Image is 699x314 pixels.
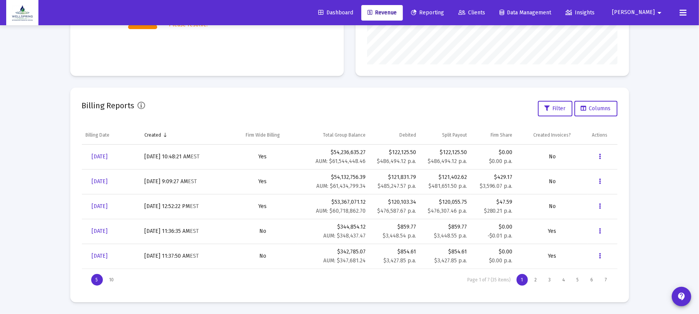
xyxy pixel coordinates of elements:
[92,153,108,160] span: [DATE]
[302,173,366,190] div: $54,132,756.39
[530,274,542,286] div: Page 2
[144,153,224,161] div: [DATE] 10:48:21 AM
[475,173,513,181] div: $429.17
[82,269,617,291] div: Page Navigation
[428,208,467,214] small: $476,307.46 p.a.
[323,232,366,239] small: AUM: $348,437.47
[420,126,471,144] td: Column Split Payout
[489,158,513,165] small: $0.00 p.a.
[452,5,491,21] a: Clients
[86,199,114,214] a: [DATE]
[424,248,467,265] div: $854.61
[190,253,199,259] small: EST
[318,9,353,16] span: Dashboard
[82,126,617,291] div: Data grid
[92,228,108,234] span: [DATE]
[86,149,114,165] a: [DATE]
[316,158,366,165] small: AUM: $61,544,448.46
[581,105,611,112] span: Columns
[82,126,141,144] td: Column Billing Date
[428,183,467,189] small: $481,651.50 p.a.
[190,228,199,234] small: EST
[517,274,528,286] div: Page 1
[424,149,467,165] div: $122,125.50
[677,292,686,301] mat-icon: contact_support
[544,274,556,286] div: Page 3
[520,203,585,210] div: No
[373,198,416,206] div: $120,103.34
[588,126,617,144] td: Column Actions
[405,5,450,21] a: Reporting
[298,126,369,144] td: Column Total Group Balance
[572,274,584,286] div: Page 5
[92,253,108,259] span: [DATE]
[399,132,416,138] div: Debited
[520,153,585,161] div: No
[231,178,294,186] div: Yes
[312,5,359,21] a: Dashboard
[105,274,119,286] div: Display 10 items on page
[600,274,612,286] div: Page 7
[480,183,513,189] small: $3,596.07 p.a.
[475,248,513,256] div: $0.00
[377,208,416,214] small: $476,587.67 p.a.
[92,178,108,185] span: [DATE]
[655,5,664,21] mat-icon: arrow_drop_down
[545,105,566,112] span: Filter
[520,178,585,186] div: No
[302,149,366,165] div: $54,236,635.27
[475,223,513,231] div: $0.00
[369,126,420,144] td: Column Debited
[231,203,294,210] div: Yes
[559,5,601,21] a: Insights
[302,223,366,240] div: $344,854.12
[302,198,366,215] div: $53,367,071.12
[475,149,513,156] div: $0.00
[378,183,416,189] small: $485,247.57 p.a.
[368,9,397,16] span: Revenue
[489,257,513,264] small: $0.00 p.a.
[487,232,513,239] small: -$0.01 p.a.
[231,252,294,260] div: No
[82,99,135,112] h2: Billing Reports
[424,198,467,215] div: $120,055.75
[140,126,227,144] td: Column Created
[144,203,224,210] div: [DATE] 12:52:22 PM
[377,158,416,165] small: $486,494.12 p.a.
[484,208,513,214] small: $280.21 p.a.
[612,9,655,16] span: [PERSON_NAME]
[144,227,224,235] div: [DATE] 11:36:35 AM
[574,101,617,116] button: Columns
[191,153,199,160] small: EST
[12,5,33,21] img: Dashboard
[246,132,280,138] div: Firm Wide Billing
[434,232,467,239] small: $3,448.55 p.a.
[373,149,416,156] div: $122,125.50
[586,274,598,286] div: Page 6
[91,274,103,286] div: Display 5 items on page
[190,203,199,210] small: EST
[302,248,366,265] div: $342,785.07
[458,9,485,16] span: Clients
[475,198,513,206] div: $47.59
[92,203,108,210] span: [DATE]
[86,174,114,189] a: [DATE]
[565,9,595,16] span: Insights
[411,9,444,16] span: Reporting
[323,132,366,138] div: Total Group Balance
[227,126,298,144] td: Column Firm Wide Billing
[188,178,197,185] small: EST
[520,227,585,235] div: Yes
[361,5,403,21] a: Revenue
[383,232,416,239] small: $3,448.54 p.a.
[603,5,673,20] button: [PERSON_NAME]
[500,9,551,16] span: Data Management
[231,227,294,235] div: No
[534,132,571,138] div: Created Invoices?
[424,173,467,190] div: $121,402.62
[231,153,294,161] div: Yes
[468,277,511,283] div: Page 1 of 7 (35 items)
[144,132,161,138] div: Created
[493,5,557,21] a: Data Management
[373,173,416,181] div: $121,831.79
